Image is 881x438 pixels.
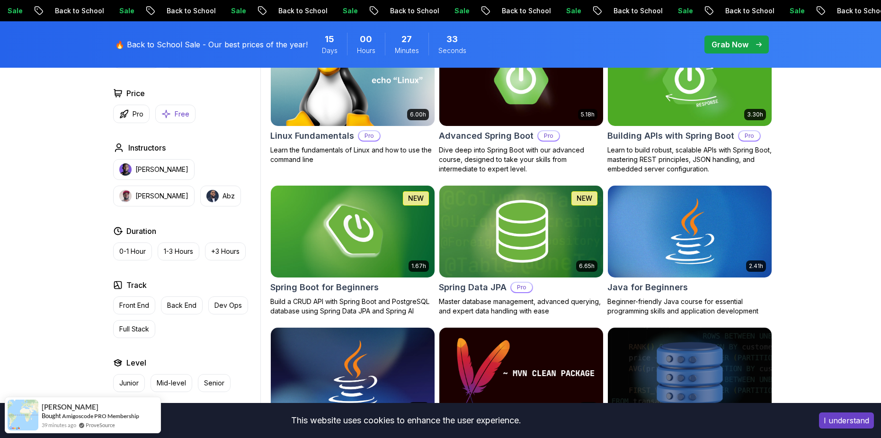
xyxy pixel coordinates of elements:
[747,111,763,118] p: 3.30h
[439,34,603,126] img: Advanced Spring Boot card
[7,410,805,431] div: This website uses cookies to enhance the user experience.
[214,301,242,310] p: Dev Ops
[600,6,665,16] p: Back to School
[712,6,776,16] p: Back to School
[126,88,145,99] h2: Price
[607,145,772,174] p: Learn to build robust, scalable APIs with Spring Boot, mastering REST principles, JSON handling, ...
[155,105,196,123] button: Free
[135,191,188,201] p: [PERSON_NAME]
[608,186,772,277] img: Java for Beginners card
[265,6,329,16] p: Back to School
[408,194,424,203] p: NEW
[86,421,115,429] a: ProveSource
[133,109,143,119] p: Pro
[167,301,196,310] p: Back End
[135,165,188,174] p: [PERSON_NAME]
[511,283,532,292] p: Pro
[126,357,146,368] h2: Level
[211,247,240,256] p: +3 Hours
[113,242,152,260] button: 0-1 Hour
[151,374,192,392] button: Mid-level
[538,131,559,141] p: Pro
[439,129,534,143] h2: Advanced Spring Boot
[222,191,235,201] p: Abz
[8,400,38,430] img: provesource social proof notification image
[739,131,760,141] p: Pro
[113,105,150,123] button: Pro
[270,145,435,164] p: Learn the fundamentals of Linux and how to use the command line
[126,225,156,237] h2: Duration
[271,328,435,420] img: Java for Developers card
[359,131,380,141] p: Pro
[200,186,241,206] button: instructor imgAbz
[119,378,139,388] p: Junior
[208,296,248,314] button: Dev Ops
[119,190,132,202] img: instructor img
[204,378,224,388] p: Senior
[218,6,248,16] p: Sale
[553,6,583,16] p: Sale
[325,33,334,46] span: 15 Days
[439,186,603,277] img: Spring Data JPA card
[270,281,379,294] h2: Spring Boot for Beginners
[42,403,98,411] span: [PERSON_NAME]
[607,185,772,316] a: Java for Beginners card2.41hJava for BeginnersBeginner-friendly Java course for essential program...
[446,33,458,46] span: 33 Seconds
[119,247,146,256] p: 0-1 Hour
[441,6,472,16] p: Sale
[270,34,435,164] a: Linux Fundamentals card6.00hLinux FundamentalsProLearn the fundamentals of Linux and how to use t...
[581,111,595,118] p: 5.18h
[377,6,441,16] p: Back to School
[439,34,604,174] a: Advanced Spring Boot card5.18hAdvanced Spring BootProDive deep into Spring Boot with our advanced...
[161,296,203,314] button: Back End
[577,194,592,203] p: NEW
[322,46,338,55] span: Days
[776,6,807,16] p: Sale
[439,281,507,294] h2: Spring Data JPA
[205,242,246,260] button: +3 Hours
[115,39,308,50] p: 🔥 Back to School Sale - Our best prices of the year!
[489,6,553,16] p: Back to School
[749,262,763,270] p: 2.41h
[42,421,76,429] span: 39 minutes ago
[119,301,149,310] p: Front End
[270,129,354,143] h2: Linux Fundamentals
[62,412,139,420] a: Amigoscode PRO Membership
[439,328,603,420] img: Maven Essentials card
[153,6,218,16] p: Back to School
[119,163,132,176] img: instructor img
[113,186,195,206] button: instructor img[PERSON_NAME]
[819,412,874,429] button: Accept cookies
[665,6,695,16] p: Sale
[271,34,435,126] img: Linux Fundamentals card
[113,374,145,392] button: Junior
[607,34,772,174] a: Building APIs with Spring Boot card3.30hBuilding APIs with Spring BootProLearn to build robust, s...
[607,297,772,316] p: Beginner-friendly Java course for essential programming skills and application development
[712,39,748,50] p: Grab Now
[270,185,435,316] a: Spring Boot for Beginners card1.67hNEWSpring Boot for BeginnersBuild a CRUD API with Spring Boot ...
[438,46,466,55] span: Seconds
[206,190,219,202] img: instructor img
[395,46,419,55] span: Minutes
[439,185,604,316] a: Spring Data JPA card6.65hNEWSpring Data JPAProMaster database management, advanced querying, and ...
[106,6,136,16] p: Sale
[608,328,772,420] img: Advanced Databases card
[198,374,231,392] button: Senior
[113,320,155,338] button: Full Stack
[608,34,772,126] img: Building APIs with Spring Boot card
[411,262,426,270] p: 1.67h
[164,247,193,256] p: 1-3 Hours
[158,242,199,260] button: 1-3 Hours
[128,142,166,153] h2: Instructors
[113,159,195,180] button: instructor img[PERSON_NAME]
[119,324,149,334] p: Full Stack
[175,109,189,119] p: Free
[113,296,155,314] button: Front End
[410,111,426,118] p: 6.00h
[360,33,372,46] span: 0 Hours
[271,186,435,277] img: Spring Boot for Beginners card
[401,33,412,46] span: 27 Minutes
[329,6,360,16] p: Sale
[270,297,435,316] p: Build a CRUD API with Spring Boot and PostgreSQL database using Spring Data JPA and Spring AI
[579,262,595,270] p: 6.65h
